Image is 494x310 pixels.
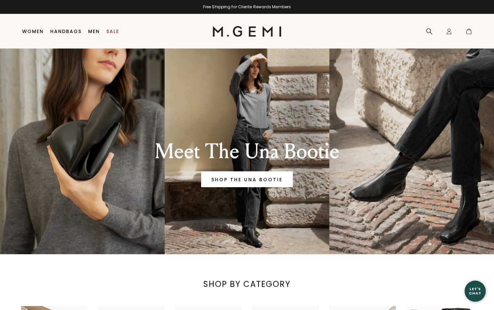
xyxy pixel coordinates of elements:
[50,29,82,34] a: Handbags
[132,140,362,163] div: Meet The Una Bootie
[465,287,486,295] div: Let's Chat
[106,29,119,34] a: Sale
[201,171,293,187] a: Banner primary button
[185,279,309,290] div: SHOP BY CATEGORY
[213,26,282,37] img: M.Gemi
[88,29,100,34] a: Men
[22,29,44,34] a: Women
